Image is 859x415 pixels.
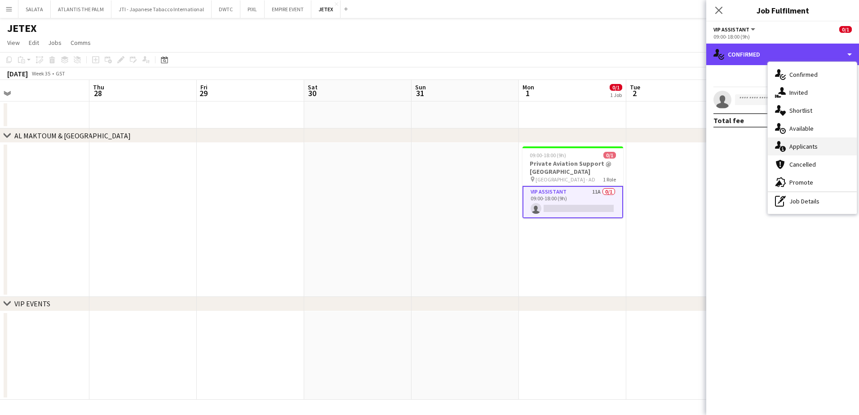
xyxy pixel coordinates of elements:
h1: JETEX [7,22,37,35]
div: AL MAKTOUM & [GEOGRAPHIC_DATA] [14,131,131,140]
span: Edit [29,39,39,47]
button: VIP Assistant [713,26,757,33]
button: ATLANTIS THE PALM [51,0,111,18]
a: View [4,37,23,49]
div: Promote [768,173,857,191]
span: [GEOGRAPHIC_DATA] - AD [536,176,595,183]
div: 1 Job [610,92,622,98]
div: [DATE] [7,69,28,78]
span: Comms [71,39,91,47]
span: Mon [522,83,534,91]
div: Job Details [768,192,857,210]
span: Thu [93,83,104,91]
span: Week 35 [30,70,52,77]
div: Cancelled [768,155,857,173]
span: 2 [629,88,640,98]
div: Confirmed [706,44,859,65]
span: Tue [630,83,640,91]
a: Jobs [44,37,65,49]
a: Comms [67,37,94,49]
div: Confirmed [768,66,857,84]
span: View [7,39,20,47]
div: VIP EVENTS [14,299,50,308]
app-card-role: VIP Assistant11A0/109:00-18:00 (9h) [522,186,623,218]
span: 0/1 [610,84,622,91]
div: Shortlist [768,102,857,119]
div: 09:00-18:00 (9h) [713,33,852,40]
div: Invited [768,84,857,102]
div: Applicants [768,137,857,155]
span: 30 [306,88,318,98]
span: Jobs [48,39,62,47]
span: 29 [199,88,208,98]
span: 1 [521,88,534,98]
span: Fri [200,83,208,91]
div: Available [768,119,857,137]
a: Edit [25,37,43,49]
span: 1 Role [603,176,616,183]
span: 0/1 [603,152,616,159]
button: DWTC [212,0,240,18]
h3: Job Fulfilment [706,4,859,16]
span: VIP Assistant [713,26,749,33]
span: 0/1 [839,26,852,33]
button: JTI - Japanese Tabacco International [111,0,212,18]
button: SALATA [18,0,51,18]
span: 09:00-18:00 (9h) [530,152,566,159]
button: JETEX [311,0,341,18]
span: 31 [414,88,426,98]
div: Total fee [713,116,744,125]
span: Sun [415,83,426,91]
button: PIXL [240,0,265,18]
span: 28 [92,88,104,98]
div: GST [56,70,65,77]
app-job-card: 09:00-18:00 (9h)0/1Private Aviation Support @ [GEOGRAPHIC_DATA] [GEOGRAPHIC_DATA] - AD1 RoleVIP A... [522,146,623,218]
button: EMPIRE EVENT [265,0,311,18]
h3: Private Aviation Support @ [GEOGRAPHIC_DATA] [522,159,623,176]
span: Sat [308,83,318,91]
